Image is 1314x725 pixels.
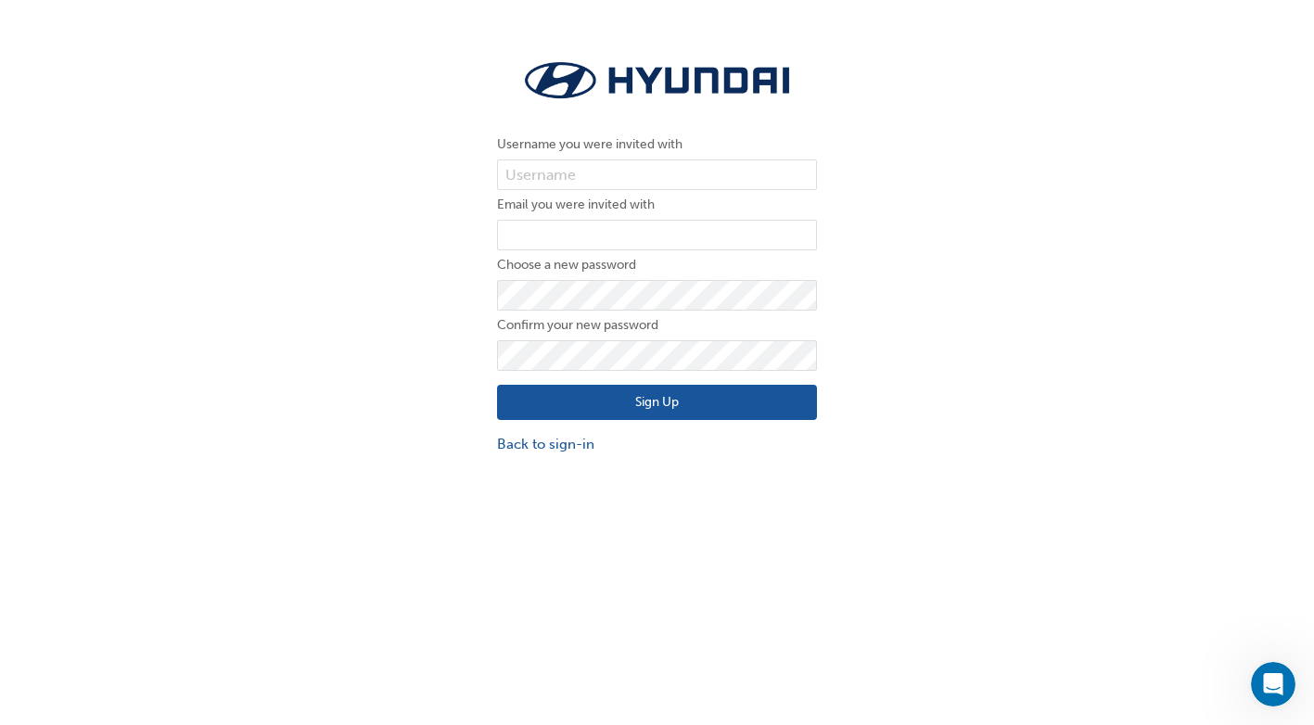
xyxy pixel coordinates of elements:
[497,434,817,455] a: Back to sign-in
[497,159,817,191] input: Username
[497,314,817,337] label: Confirm your new password
[1251,662,1295,706] iframe: Intercom live chat
[497,385,817,420] button: Sign Up
[497,194,817,216] label: Email you were invited with
[497,254,817,276] label: Choose a new password
[497,56,817,106] img: Trak
[497,134,817,156] label: Username you were invited with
